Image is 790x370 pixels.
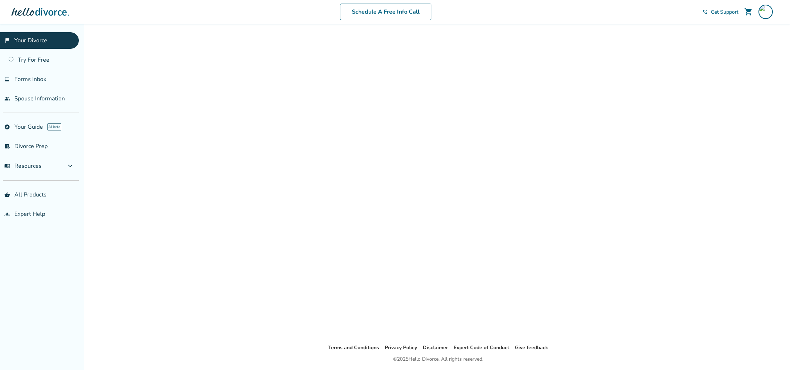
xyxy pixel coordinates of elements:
img: rebeccaliv88@gmail.com [758,5,773,19]
a: Privacy Policy [385,344,417,351]
span: explore [4,124,10,130]
div: © 2025 Hello Divorce. All rights reserved. [393,355,483,364]
a: Terms and Conditions [328,344,379,351]
span: Forms Inbox [14,75,46,83]
span: menu_book [4,163,10,169]
span: people [4,96,10,101]
span: flag_2 [4,38,10,43]
span: shopping_cart [744,8,753,16]
span: list_alt_check [4,143,10,149]
span: shopping_basket [4,192,10,198]
span: expand_more [66,162,75,170]
span: AI beta [47,123,61,131]
span: inbox [4,76,10,82]
li: Disclaimer [423,343,448,352]
a: Expert Code of Conduct [454,344,509,351]
span: Resources [4,162,42,170]
li: Give feedback [515,343,548,352]
span: groups [4,211,10,217]
a: Schedule A Free Info Call [340,4,431,20]
span: phone_in_talk [702,9,708,15]
span: Get Support [711,9,738,15]
a: phone_in_talkGet Support [702,9,738,15]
